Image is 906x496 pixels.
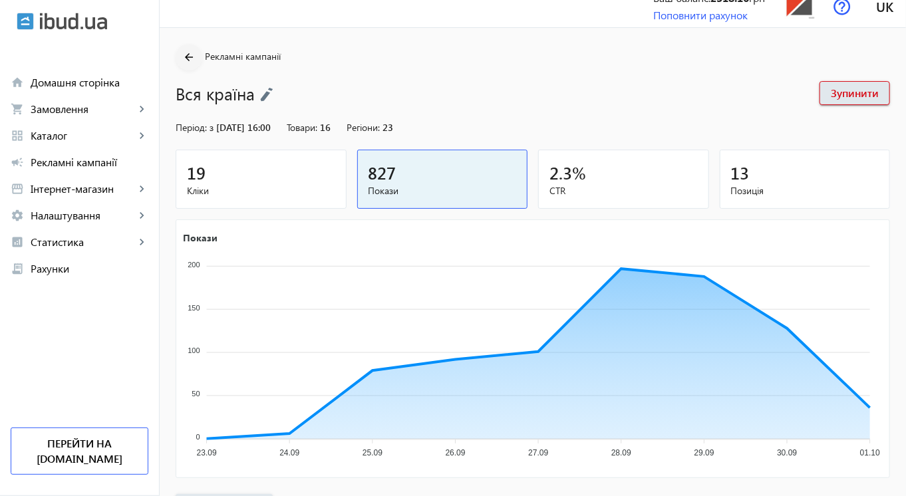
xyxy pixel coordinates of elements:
span: CTR [549,184,698,197]
h1: Вся країна [176,82,806,105]
tspan: 30.09 [777,448,797,457]
span: Каталог [31,129,135,142]
span: Період: з [176,121,214,134]
mat-icon: keyboard_arrow_right [135,102,148,116]
a: Поповнити рахунок [653,8,748,22]
tspan: 150 [188,304,200,312]
tspan: 100 [188,347,200,355]
img: ibud.svg [17,13,34,30]
tspan: 01.10 [860,448,880,457]
text: Покази [183,231,218,244]
mat-icon: keyboard_arrow_right [135,209,148,222]
span: Кліки [187,184,335,197]
mat-icon: arrow_back [181,49,198,66]
mat-icon: keyboard_arrow_right [135,129,148,142]
tspan: 200 [188,261,200,269]
span: 16 [320,121,331,134]
span: 19 [187,162,206,184]
tspan: 28.09 [611,448,631,457]
tspan: 29.09 [694,448,714,457]
span: Замовлення [31,102,135,116]
span: % [572,162,586,184]
mat-icon: keyboard_arrow_right [135,182,148,195]
span: Інтернет-магазин [31,182,135,195]
span: Покази [369,184,517,197]
span: Позиція [731,184,879,197]
mat-icon: grid_view [11,129,24,142]
span: Регіони: [347,121,380,134]
tspan: 25.09 [363,448,382,457]
mat-icon: keyboard_arrow_right [135,235,148,249]
mat-icon: shopping_cart [11,102,24,116]
tspan: 23.09 [197,448,217,457]
span: 23 [382,121,393,134]
span: Домашня сторінка [31,76,148,89]
span: Зупинити [831,86,879,100]
mat-icon: storefront [11,182,24,195]
span: Рекламні кампанії [31,156,148,169]
tspan: 26.09 [446,448,466,457]
span: [DATE] 16:00 [216,121,271,134]
a: Перейти на [DOMAIN_NAME] [11,428,148,475]
mat-icon: receipt_long [11,262,24,275]
span: 13 [731,162,750,184]
mat-icon: home [11,76,24,89]
span: Налаштування [31,209,135,222]
tspan: 0 [196,433,200,441]
mat-icon: settings [11,209,24,222]
span: Рахунки [31,262,148,275]
mat-icon: analytics [11,235,24,249]
tspan: 24.09 [279,448,299,457]
span: Статистика [31,235,135,249]
button: Зупинити [820,81,890,105]
tspan: 27.09 [528,448,548,457]
span: 827 [369,162,396,184]
mat-icon: campaign [11,156,24,169]
span: Рекламні кампанії [205,50,281,62]
tspan: 50 [192,390,200,398]
span: 2.3 [549,162,572,184]
img: ibud_text.svg [40,13,107,30]
span: Товари: [287,121,317,134]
